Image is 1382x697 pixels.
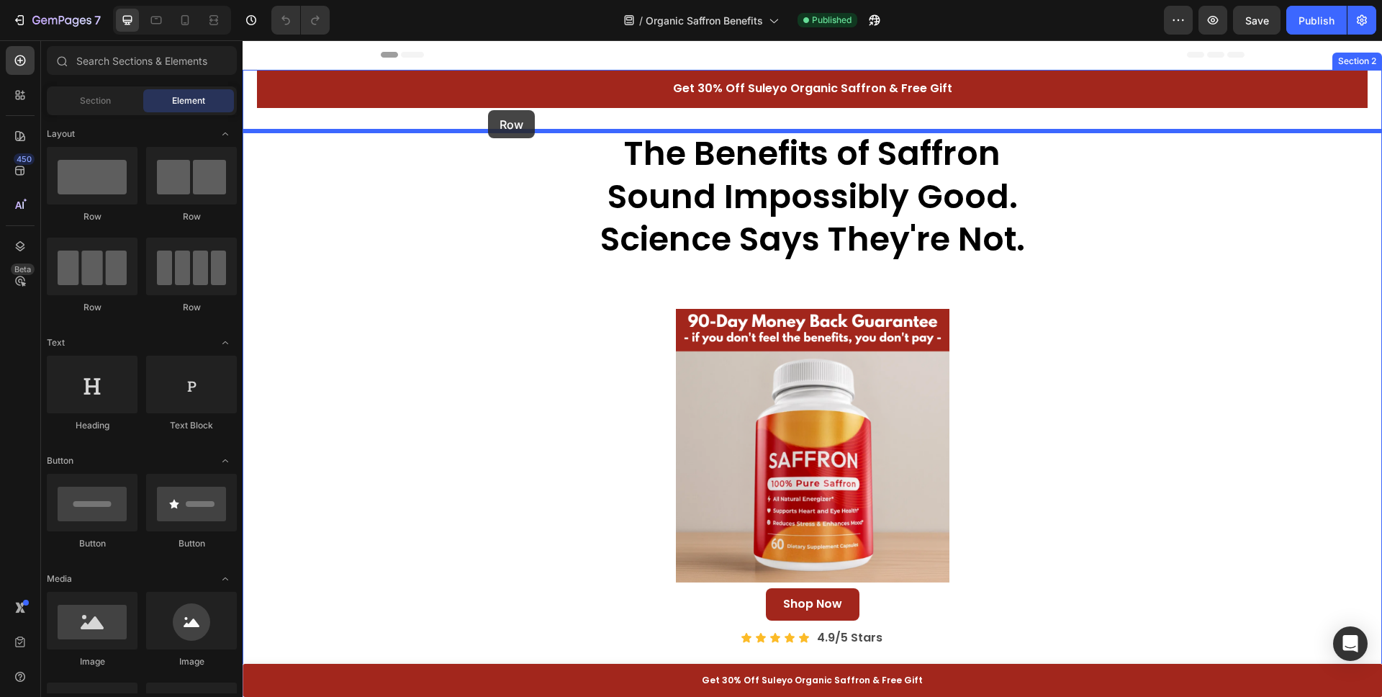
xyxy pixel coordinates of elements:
[214,449,237,472] span: Toggle open
[1245,14,1269,27] span: Save
[47,655,137,668] div: Image
[1233,6,1281,35] button: Save
[271,6,330,35] div: Undo/Redo
[47,336,65,349] span: Text
[94,12,101,29] p: 7
[214,567,237,590] span: Toggle open
[146,655,237,668] div: Image
[1299,13,1334,28] div: Publish
[47,301,137,314] div: Row
[146,537,237,550] div: Button
[47,572,72,585] span: Media
[639,13,643,28] span: /
[243,40,1382,697] iframe: Design area
[214,122,237,145] span: Toggle open
[812,14,852,27] span: Published
[47,454,73,467] span: Button
[47,537,137,550] div: Button
[146,419,237,432] div: Text Block
[6,6,107,35] button: 7
[47,127,75,140] span: Layout
[1333,626,1368,661] div: Open Intercom Messenger
[11,264,35,275] div: Beta
[146,301,237,314] div: Row
[214,331,237,354] span: Toggle open
[14,153,35,165] div: 450
[1286,6,1347,35] button: Publish
[47,419,137,432] div: Heading
[80,94,111,107] span: Section
[47,46,237,75] input: Search Sections & Elements
[47,210,137,223] div: Row
[146,210,237,223] div: Row
[172,94,205,107] span: Element
[646,13,763,28] span: Organic Saffron Benefits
